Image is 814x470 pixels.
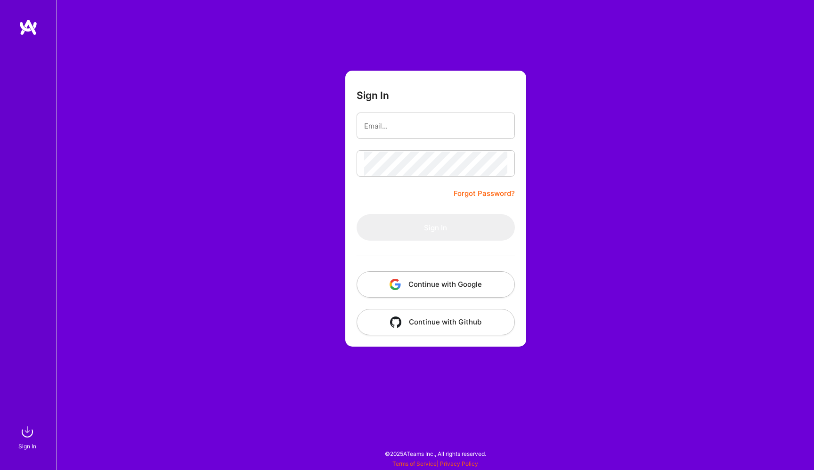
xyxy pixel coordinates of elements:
[392,460,437,467] a: Terms of Service
[364,114,507,138] input: Email...
[357,271,515,298] button: Continue with Google
[18,441,36,451] div: Sign In
[357,89,389,101] h3: Sign In
[440,460,478,467] a: Privacy Policy
[57,442,814,465] div: © 2025 ATeams Inc., All rights reserved.
[20,422,37,451] a: sign inSign In
[454,188,515,199] a: Forgot Password?
[18,422,37,441] img: sign in
[390,279,401,290] img: icon
[357,309,515,335] button: Continue with Github
[392,460,478,467] span: |
[357,214,515,241] button: Sign In
[19,19,38,36] img: logo
[390,316,401,328] img: icon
